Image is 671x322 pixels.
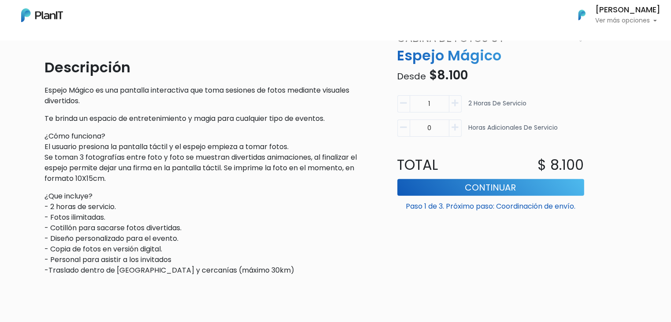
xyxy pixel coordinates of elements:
[469,99,527,116] p: 2 Horas de servicio
[595,6,660,14] h6: [PERSON_NAME]
[538,154,584,176] p: $ 8.100
[397,198,584,212] p: Paso 1 de 3. Próximo paso: Coordinación de envío.
[21,8,63,22] img: PlanIt Logo
[45,8,127,26] div: ¿Necesitás ayuda?
[397,179,584,196] button: Continuar
[45,113,380,124] p: Te brinda un espacio de entretenimiento y magia para cualquier tipo de eventos.
[392,154,491,176] p: Total
[45,191,380,276] p: ¿Que incluye? - 2 horas de servicio. - Fotos ilimitadas. - Cotillón para sacarse fotos divertidas...
[595,18,660,24] p: Ver más opciones
[469,123,558,140] p: Horas adicionales de servicio
[430,67,468,84] span: $8.100
[45,57,380,78] p: Descripción
[45,85,380,106] p: Espejo Mágico es una pantalla interactiva que toma sesiones de fotos mediante visuales divertidos.
[567,4,660,26] button: PlanIt Logo [PERSON_NAME] Ver más opciones
[392,45,589,66] p: Espejo Mágico
[572,5,592,25] img: PlanIt Logo
[397,70,426,82] span: Desde
[45,131,380,184] p: ¿Cómo funciona? El usuario presiona la pantalla táctil y el espejo empieza a tomar fotos. Se toma...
